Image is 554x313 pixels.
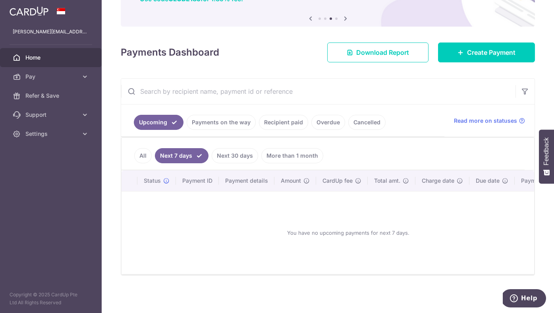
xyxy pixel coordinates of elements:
span: Settings [25,130,78,138]
span: Pay [25,73,78,81]
input: Search by recipient name, payment id or reference [121,79,515,104]
h4: Payments Dashboard [121,45,219,60]
a: Create Payment [438,43,535,62]
a: Read more on statuses [454,117,525,125]
a: More than 1 month [261,148,323,163]
a: Cancelled [348,115,386,130]
a: Payments on the way [187,115,256,130]
a: Next 30 days [212,148,258,163]
a: Overdue [311,115,345,130]
span: Support [25,111,78,119]
span: Status [144,177,161,185]
a: Next 7 days [155,148,208,163]
span: Home [25,54,78,62]
span: CardUp fee [322,177,353,185]
a: Recipient paid [259,115,308,130]
a: Download Report [327,43,429,62]
span: Download Report [356,48,409,57]
a: Upcoming [134,115,183,130]
span: Create Payment [467,48,515,57]
span: Refer & Save [25,92,78,100]
p: [PERSON_NAME][EMAIL_ADDRESS][DOMAIN_NAME] [13,28,89,36]
span: Read more on statuses [454,117,517,125]
span: Total amt. [374,177,400,185]
button: Feedback - Show survey [539,129,554,184]
span: Due date [476,177,500,185]
img: CardUp [10,6,48,16]
iframe: Opens a widget where you can find more information [503,289,546,309]
th: Payment ID [176,170,219,191]
span: Charge date [422,177,454,185]
th: Payment details [219,170,274,191]
span: Feedback [543,137,550,165]
a: All [134,148,152,163]
span: Amount [281,177,301,185]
